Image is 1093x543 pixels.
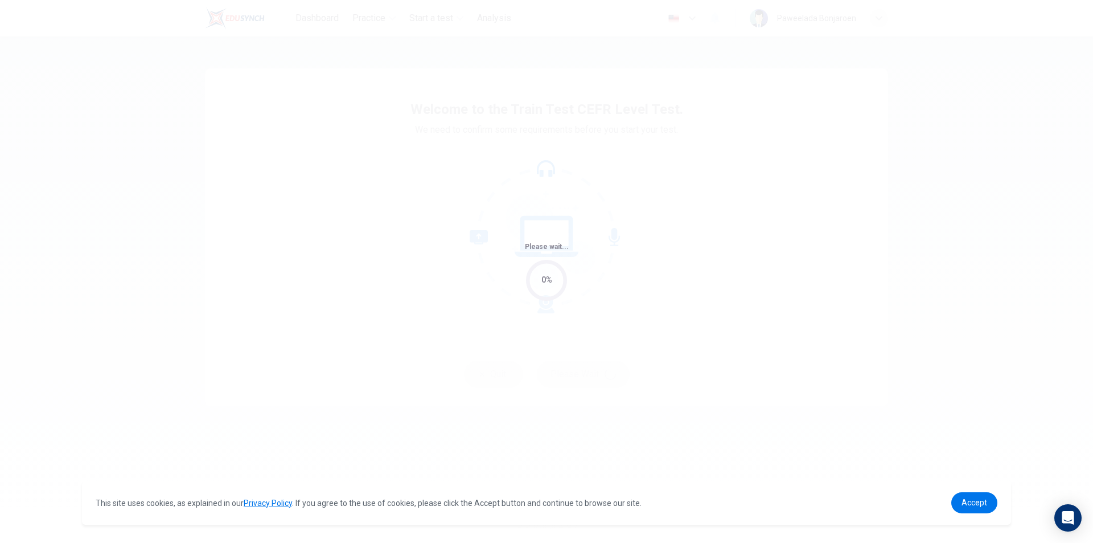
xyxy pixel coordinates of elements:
[541,273,552,287] div: 0%
[244,499,292,508] a: Privacy Policy
[951,492,997,513] a: dismiss cookie message
[525,243,569,251] span: Please wait...
[96,499,642,508] span: This site uses cookies, as explained in our . If you agree to the use of cookies, please click th...
[1054,504,1082,532] div: Open Intercom Messenger
[961,498,987,507] span: Accept
[82,481,1011,525] div: cookieconsent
